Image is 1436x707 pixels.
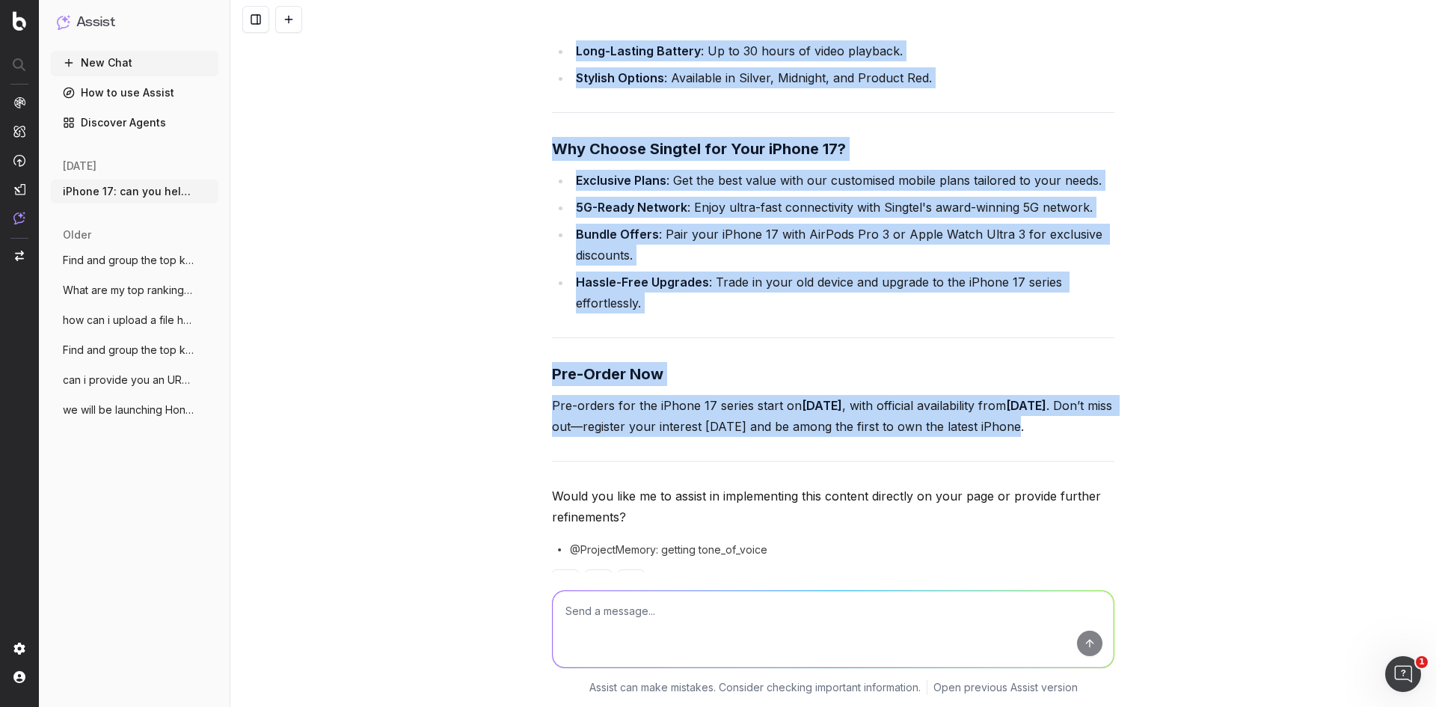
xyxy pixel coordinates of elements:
li: : Up to 30 hours of video playback. [571,40,1114,61]
button: What are my top ranking pages? [51,278,218,302]
span: older [63,227,91,242]
li: : Enjoy ultra-fast connectivity with Singtel's award-winning 5G network. [571,197,1114,218]
img: Botify logo [13,11,26,31]
span: @ProjectMemory: getting tone_of_voice [570,542,767,557]
img: Analytics [13,97,25,108]
img: Assist [57,15,70,29]
strong: Long-Lasting Battery [576,43,701,58]
a: Discover Agents [51,111,218,135]
span: we will be launching Honor Magic7 Pro so [63,403,194,417]
span: 1 [1416,656,1428,668]
span: iPhone 17: can you help me see if this b [63,184,194,199]
button: how can i upload a file here? [51,308,218,332]
button: Assist [57,12,212,33]
img: Intelligence [13,125,25,138]
strong: [DATE] [802,398,842,413]
strong: 5G-Ready Network [576,200,687,215]
img: My account [13,671,25,683]
span: how can i upload a file here? [63,313,194,328]
span: can i provide you an URL and you tell me [63,373,194,388]
span: What are my top ranking pages? [63,283,194,298]
h1: Assist [76,12,115,33]
strong: Pre-Order Now [552,365,663,383]
img: Studio [13,183,25,195]
li: : Get the best value with our customised mobile plans tailored to your needs. [571,170,1114,191]
a: How to use Assist [51,81,218,105]
img: Setting [13,643,25,655]
p: Pre-orders for the iPhone 17 series start on , with official availability from . Don’t miss out—r... [552,395,1114,437]
strong: Exclusive Plans [576,173,666,188]
span: [DATE] [63,159,96,174]
li: : Trade in your old device and upgrade to the iPhone 17 series effortlessly. [571,272,1114,313]
button: Find and group the top keywords for ipho [51,248,218,272]
button: Find and group the top keywords for http [51,338,218,362]
strong: Stylish Options [576,70,664,85]
img: Assist [13,212,25,224]
li: : Available in Silver, Midnight, and Product Red. [571,67,1114,88]
strong: Why Choose Singtel for Your iPhone 17? [552,140,846,158]
span: Find and group the top keywords for ipho [63,253,194,268]
strong: Bundle Offers [576,227,659,242]
button: iPhone 17: can you help me see if this b [51,180,218,203]
img: Activation [13,154,25,167]
button: can i provide you an URL and you tell me [51,368,218,392]
strong: Hassle-Free Upgrades [576,275,709,290]
strong: [DATE] [1006,398,1046,413]
p: Would you like me to assist in implementing this content directly on your page or provide further... [552,486,1114,527]
iframe: Intercom live chat [1385,656,1421,692]
button: New Chat [51,51,218,75]
li: : Pair your iPhone 17 with AirPods Pro 3 or Apple Watch Ultra 3 for exclusive discounts. [571,224,1114,266]
button: we will be launching Honor Magic7 Pro so [51,398,218,422]
img: Switch project [15,251,24,261]
p: Assist can make mistakes. Consider checking important information. [589,680,921,695]
span: Find and group the top keywords for http [63,343,194,358]
a: Open previous Assist version [933,680,1078,695]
